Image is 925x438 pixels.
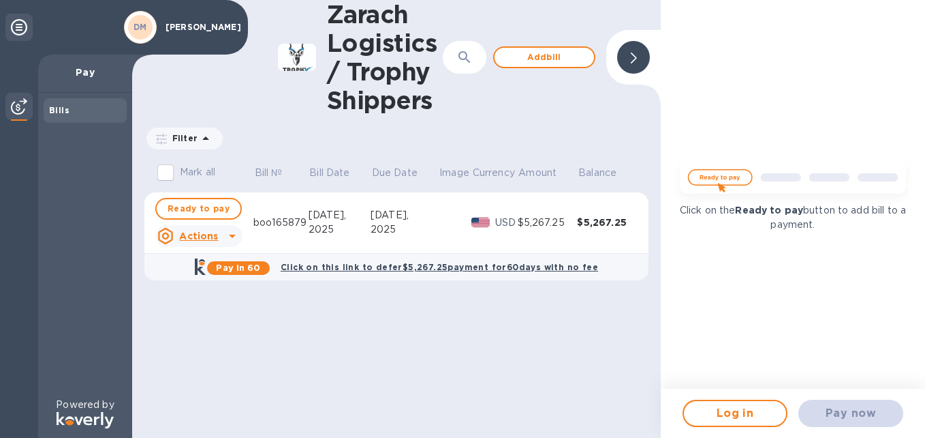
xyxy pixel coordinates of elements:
[309,166,349,180] p: Bill Date
[49,65,121,79] p: Pay
[495,216,518,230] p: USD
[56,398,114,412] p: Powered by
[216,263,260,273] b: Pay in 60
[180,165,215,179] p: Mark all
[253,216,309,230] div: boo165879
[518,166,556,180] p: Amount
[372,166,418,180] p: Due Date
[672,203,914,232] p: Click on the button to add bill to a payment.
[493,46,595,68] button: Addbill
[57,412,114,428] img: Logo
[371,208,439,222] div: [DATE],
[168,201,230,217] span: Ready to pay
[49,105,69,115] b: Bills
[255,166,300,180] span: Bill №
[578,166,634,180] span: Balance
[505,49,583,65] span: Add bill
[255,166,283,180] p: Bill №
[309,208,371,222] div: [DATE],
[735,205,803,216] b: Ready to pay
[134,22,147,32] b: DM
[166,23,234,32] p: [PERSON_NAME]
[439,166,469,180] p: Image
[309,166,367,180] span: Bill Date
[471,218,490,227] img: USD
[281,262,598,272] b: Click on this link to defer $5,267.25 payment for 60 days with no fee
[309,222,371,237] div: 2025
[167,132,198,144] p: Filter
[372,166,435,180] span: Due Date
[695,405,775,422] span: Log in
[371,222,439,237] div: 2025
[473,166,515,180] p: Currency
[518,216,578,230] div: $5,267.25
[577,216,637,229] div: $5,267.25
[578,166,616,180] p: Balance
[155,198,242,220] button: Ready to pay
[518,166,574,180] span: Amount
[683,400,787,427] button: Log in
[179,231,218,242] u: Actions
